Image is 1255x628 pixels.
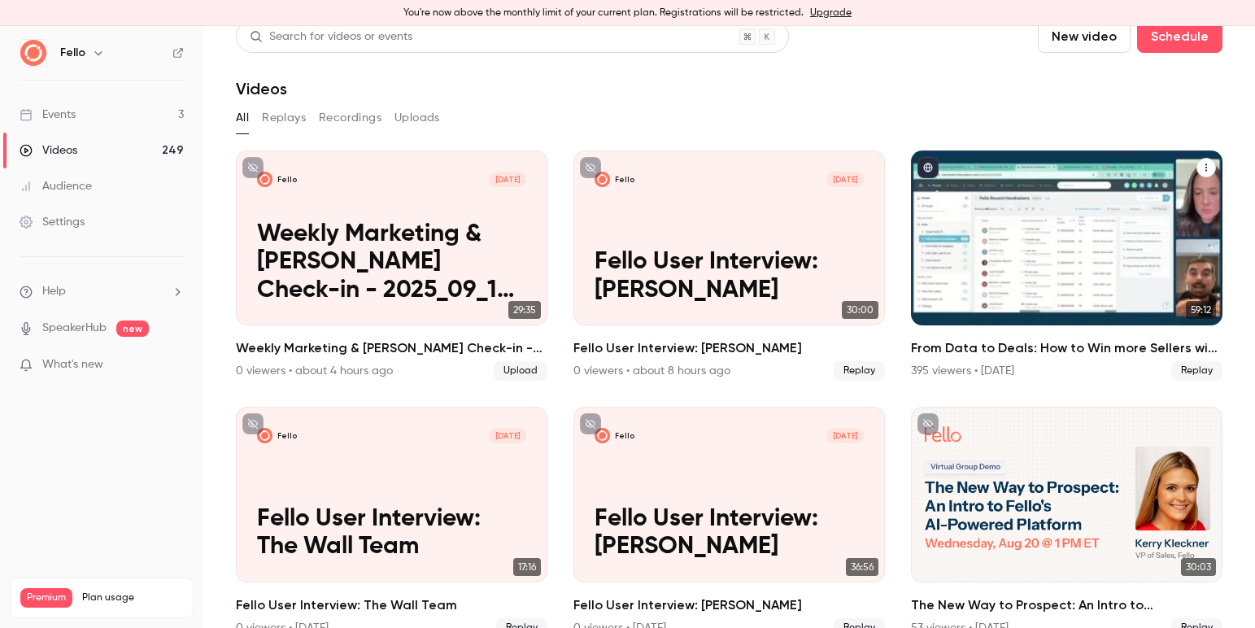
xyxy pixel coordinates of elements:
a: Weekly Marketing & Ryan Check-in - 2025_09_10 12_30 MDT - RecordingFello[DATE]Weekly Marketing & ... [236,150,547,381]
p: Fello User Interview: [PERSON_NAME] [595,248,864,304]
button: Schedule [1137,20,1222,53]
img: Fello [20,40,46,66]
h1: Videos [236,79,287,98]
button: published [917,157,939,178]
img: logo_orange.svg [26,26,39,39]
h2: The New Way to Prospect: An Intro to [PERSON_NAME]-Powered Platform [911,595,1222,615]
p: Fello User Interview: [PERSON_NAME] [595,505,864,561]
p: Fello [615,430,634,441]
span: What's new [42,356,103,373]
button: unpublished [917,413,939,434]
iframe: Noticeable Trigger [164,358,184,373]
p: Fello [277,174,297,185]
img: Fello User Interview: Shannon Biszantz [595,172,610,187]
div: Keywords by Traffic [180,96,274,107]
span: Premium [20,588,72,608]
p: Weekly Marketing & [PERSON_NAME] Check-in - 2025_09_10 12_30 MDT - Recording [257,220,526,305]
h2: Fello User Interview: The Wall Team [236,595,547,615]
span: 30:03 [1181,558,1216,576]
div: Audience [20,178,92,194]
p: Fello [615,174,634,185]
img: tab_keywords_by_traffic_grey.svg [162,94,175,107]
button: unpublished [580,157,601,178]
span: [DATE] [489,172,527,187]
div: Search for videos or events [250,28,412,46]
span: 30:00 [842,301,878,319]
div: Domain Overview [62,96,146,107]
div: v 4.0.25 [46,26,80,39]
p: Fello User Interview: The Wall Team [257,505,526,561]
section: Videos [236,20,1222,603]
span: 29:35 [508,301,541,319]
span: [DATE] [826,172,865,187]
li: Weekly Marketing & Ryan Check-in - 2025_09_10 12_30 MDT - Recording [236,150,547,381]
img: Weekly Marketing & Ryan Check-in - 2025_09_10 12_30 MDT - Recording [257,172,272,187]
span: Replay [1171,361,1222,381]
div: Events [20,107,76,123]
button: Recordings [319,105,381,131]
img: Fello User Interview: The Wall Team [257,428,272,443]
h2: From Data to Deals: How to Win more Sellers with [PERSON_NAME] + Follow Up Boss [911,338,1222,358]
button: All [236,105,249,131]
h6: Fello [60,45,85,61]
a: Fello User Interview: Shannon Biszantz Fello[DATE]Fello User Interview: [PERSON_NAME]30:00Fello U... [573,150,885,381]
div: 0 viewers • about 4 hours ago [236,363,393,379]
button: unpublished [580,413,601,434]
button: unpublished [242,157,264,178]
div: Videos [20,142,77,159]
span: [DATE] [489,428,527,443]
h2: Fello User Interview: [PERSON_NAME] [573,338,885,358]
div: Domain: [DOMAIN_NAME] [42,42,179,55]
li: help-dropdown-opener [20,283,184,300]
span: 17:16 [513,558,541,576]
li: From Data to Deals: How to Win more Sellers with Fello + Follow Up Boss [911,150,1222,381]
span: 59:12 [1186,301,1216,319]
span: new [116,321,149,337]
img: tab_domain_overview_orange.svg [44,94,57,107]
a: 59:12From Data to Deals: How to Win more Sellers with [PERSON_NAME] + Follow Up Boss395 viewers •... [911,150,1222,381]
h2: Fello User Interview: [PERSON_NAME] [573,595,885,615]
span: Upload [494,361,547,381]
p: Fello [277,430,297,441]
li: Fello User Interview: Shannon Biszantz [573,150,885,381]
button: New video [1038,20,1131,53]
img: Fello User Interview: Buddy Blake [595,428,610,443]
span: 36:56 [846,558,878,576]
span: Help [42,283,66,300]
div: Settings [20,214,85,230]
button: unpublished [242,413,264,434]
button: Uploads [394,105,440,131]
h2: Weekly Marketing & [PERSON_NAME] Check-in - 2025_09_10 12_30 MDT - Recording [236,338,547,358]
img: website_grey.svg [26,42,39,55]
a: SpeakerHub [42,320,107,337]
button: Replays [262,105,306,131]
a: Upgrade [810,7,852,20]
span: Plan usage [82,591,183,604]
span: [DATE] [826,428,865,443]
span: Replay [834,361,885,381]
div: 395 viewers • [DATE] [911,363,1014,379]
div: 0 viewers • about 8 hours ago [573,363,730,379]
